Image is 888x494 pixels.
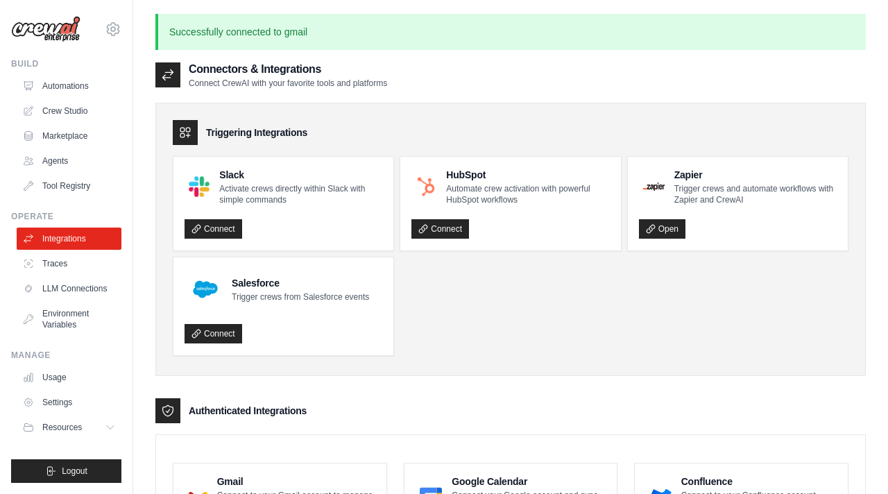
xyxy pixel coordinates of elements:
p: Connect CrewAI with your favorite tools and platforms [189,78,387,89]
a: Integrations [17,228,121,250]
a: Settings [17,391,121,414]
img: HubSpot Logo [416,176,436,197]
span: Resources [42,422,82,433]
a: Environment Variables [17,303,121,336]
a: Traces [17,253,121,275]
p: Trigger crews and automate workflows with Zapier and CrewAI [674,183,837,205]
p: Automate crew activation with powerful HubSpot workflows [446,183,609,205]
h4: Salesforce [232,276,369,290]
span: Logout [62,466,87,477]
div: Operate [11,211,121,222]
h4: HubSpot [446,168,609,182]
h4: Slack [219,168,382,182]
a: Connect [411,219,469,239]
h4: Zapier [674,168,837,182]
h4: Google Calendar [452,475,606,488]
a: Usage [17,366,121,389]
img: Salesforce Logo [189,273,222,306]
div: Build [11,58,121,69]
a: Open [639,219,685,239]
h2: Connectors & Integrations [189,61,387,78]
a: LLM Connections [17,278,121,300]
button: Logout [11,459,121,483]
p: Successfully connected to gmail [155,14,866,50]
a: Tool Registry [17,175,121,197]
p: Activate crews directly within Slack with simple commands [219,183,382,205]
a: Connect [185,219,242,239]
a: Automations [17,75,121,97]
img: Zapier Logo [643,182,665,191]
h3: Triggering Integrations [206,126,307,139]
h4: Confluence [681,475,837,488]
a: Connect [185,324,242,343]
a: Marketplace [17,125,121,147]
img: Slack Logo [189,176,210,197]
button: Resources [17,416,121,438]
h4: Gmail [217,475,375,488]
a: Agents [17,150,121,172]
p: Trigger crews from Salesforce events [232,291,369,303]
img: Logo [11,16,80,42]
a: Crew Studio [17,100,121,122]
h3: Authenticated Integrations [189,404,307,418]
div: Manage [11,350,121,361]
